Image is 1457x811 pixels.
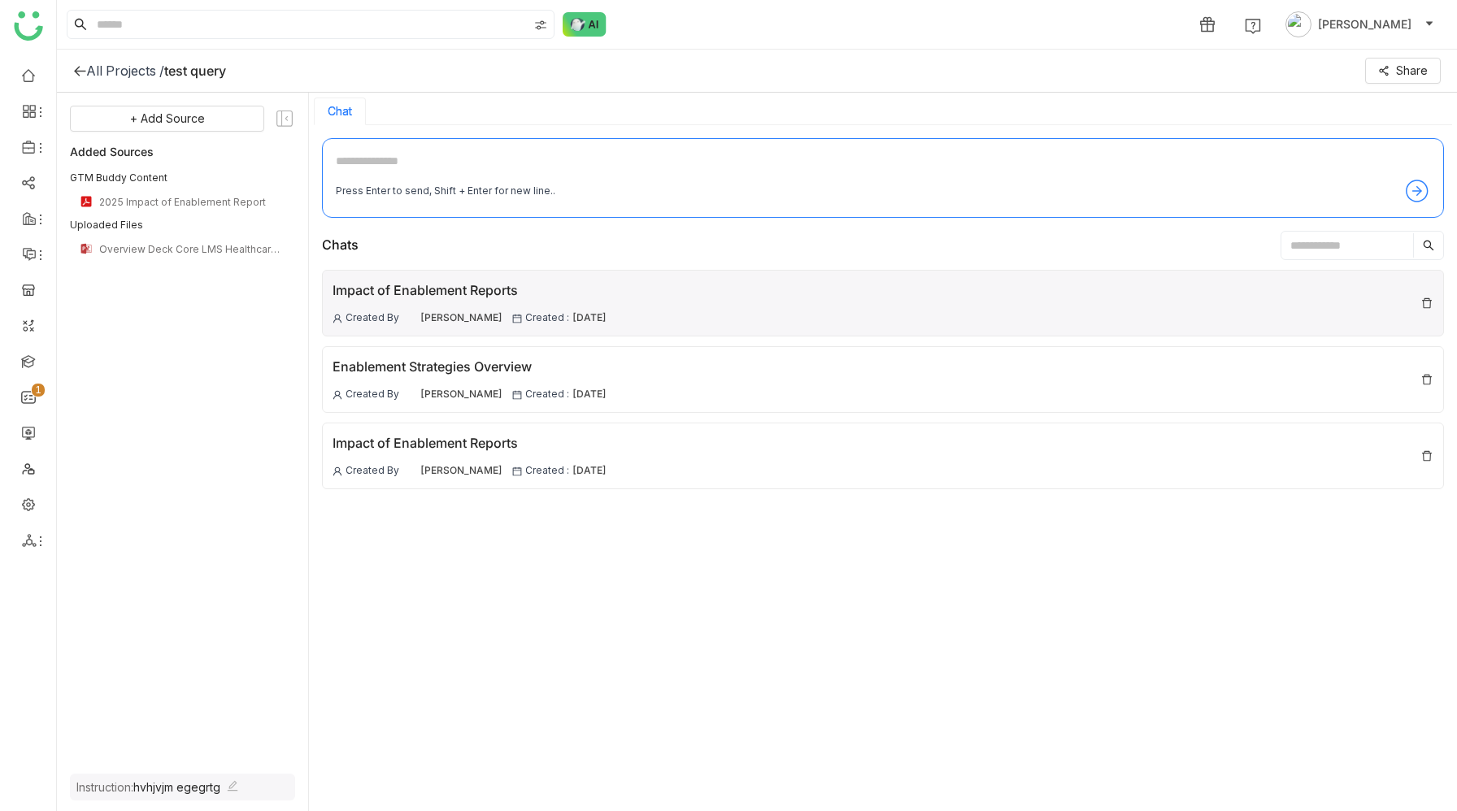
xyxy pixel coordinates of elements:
[1420,297,1433,310] img: delete.svg
[80,195,93,208] img: pdf.svg
[402,464,417,479] img: 684a9c6fde261c4b36a3dc6e
[525,310,569,326] span: Created :
[402,311,417,326] img: 684a9c6fde261c4b36a3dc6e
[572,387,607,402] span: [DATE]
[1420,449,1433,462] img: delete.svg
[346,463,399,479] span: Created By
[70,141,295,161] div: Added Sources
[1318,15,1411,33] span: [PERSON_NAME]
[130,110,205,128] span: + Add Source
[1420,373,1433,386] img: delete.svg
[70,171,295,185] div: GTM Buddy Content
[402,388,417,402] img: 684a9c6fde261c4b36a3dc6e
[333,357,607,377] div: Enablement Strategies Overview
[1285,11,1311,37] img: avatar
[333,280,607,301] div: Impact of Enablement Reports
[572,310,607,326] span: [DATE]
[80,242,93,255] img: pptx.svg
[336,184,555,199] div: Press Enter to send, Shift + Enter for new line..
[1245,18,1261,34] img: help.svg
[346,387,399,402] span: Created By
[420,387,502,402] span: [PERSON_NAME]
[525,387,569,402] span: Created :
[14,11,43,41] img: logo
[32,384,45,397] nz-badge-sup: 1
[572,463,607,479] span: [DATE]
[1365,58,1441,84] button: Share
[1396,62,1428,80] span: Share
[563,12,607,37] img: ask-buddy-normal.svg
[322,235,359,255] div: Chats
[420,463,502,479] span: [PERSON_NAME]
[346,310,399,326] span: Created By
[534,19,547,32] img: search-type.svg
[70,106,264,132] button: + Add Source
[164,63,226,79] div: test query
[133,780,220,794] span: hvhjvjm egegrtg
[525,463,569,479] span: Created :
[1282,11,1437,37] button: [PERSON_NAME]
[86,63,164,79] div: All Projects /
[70,218,295,232] div: Uploaded Files
[99,196,285,208] div: 2025 Impact of Enablement Report
[35,382,41,398] p: 1
[99,243,285,255] div: Overview Deck Core LMS Healthcare App Screen.pptx
[76,780,220,794] div: Instruction:
[328,105,352,118] button: Chat
[420,310,502,326] span: [PERSON_NAME]
[333,433,607,453] div: Impact of Enablement Reports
